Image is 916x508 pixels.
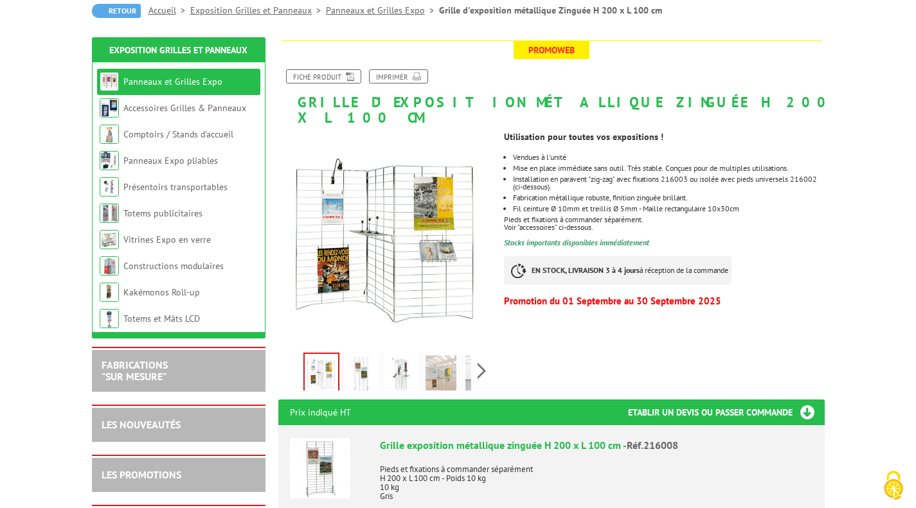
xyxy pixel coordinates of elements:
p: Utilisation pour toutes vos expositions ! [504,133,824,141]
span: Réf.216008 [627,439,678,451]
a: Exposition Grilles et Panneaux [109,44,247,56]
img: Cookies (fenêtre modale) [877,469,910,502]
img: Grille exposition métallique zinguée H 200 x L 100 cm [290,438,350,498]
img: Panneaux et Grilles Expo [100,72,119,91]
p: Pieds et fixations à commander séparément H 200 x L 100 cm - Poids 10 kg 10 kg Gris [380,456,813,501]
a: Totems et Mâts LCD [123,313,200,324]
strong: EN STOCK, LIVRAISON 3 à 4 jours [532,265,640,275]
img: Kakémonos Roll-up [100,283,119,302]
a: Accessoires Grilles & Panneaux [123,102,246,114]
img: panneaux_et_grilles_216008.jpg [278,132,495,348]
p: Fabrication métallique robuste, finition zinguée brillant. [513,194,824,202]
a: LES PROMOTIONS [102,468,181,481]
font: Stocks importants disponibles immédiatement [504,238,649,247]
span: Next [476,360,488,381]
p: Pieds et fixations à commander séparément. Voir "accessoires" ci-dessous. [504,216,824,231]
button: Cookies (fenêtre modale) [871,464,916,508]
a: Exposition Grilles et Panneaux [190,4,326,16]
p: à réception de la commande [504,256,732,285]
p: Installation en paravent "zig-zag" avec fixations 216003 ou isolée avec pieds universels 216002 (... [513,175,824,191]
a: Fiche produit [286,69,361,83]
li: Fil ceinture Ø 10mm et treillis Ø 5mm - Maille rectangulaire 10x30cm [513,205,824,213]
a: Vitrines Expo en verre [123,234,211,245]
div: Grille exposition métallique zinguée H 200 x L 100 cm - [380,438,813,453]
img: Totems publicitaires [100,204,119,223]
a: Kakémonos Roll-up [123,286,200,298]
a: Constructions modulaires [123,260,224,272]
a: Totems publicitaires [123,207,202,219]
img: Totems et Mâts LCD [100,309,119,328]
a: LES NOUVEAUTÉS [102,418,181,431]
li: Vendues à l'unité [513,153,824,161]
a: Imprimer [369,69,428,83]
img: Vitrines Expo en verre [100,230,119,249]
a: Comptoirs / Stands d'accueil [123,128,233,140]
p: Promotion du 01 Septembre au 30 Septembre 2025 [504,297,824,305]
img: panneaux_et_grilles_216008.jpg [305,354,338,394]
img: grille_exposition_metallique_zinguee_216008_4.jpg [465,355,496,395]
a: Retour [92,4,141,18]
a: FABRICATIONS"Sur Mesure" [102,358,168,383]
img: Comptoirs / Stands d'accueil [100,125,119,144]
img: Accessoires Grilles & Panneaux [100,98,119,118]
img: Présentoirs transportables [100,177,119,197]
span: Promoweb [514,41,589,59]
img: grille_exposition_metallique_zinguee_216008_3.jpg [426,355,456,395]
a: Accueil [148,4,190,16]
a: Présentoirs transportables [123,181,228,193]
li: Grille d'exposition métallique Zinguée H 200 x L 100 cm [439,4,662,17]
img: grille_exposition_metallique_zinguee_216008_1.jpg [346,355,377,395]
a: Panneaux et Grilles Expo [326,4,439,16]
img: Panneaux Expo pliables [100,151,119,170]
a: Panneaux et Grilles Expo [123,76,222,87]
img: grille_exposition_metallique_zinguee_216008.jpg [386,355,417,395]
a: Panneaux Expo pliables [123,155,218,166]
h3: Etablir un devis ou passer commande [628,399,825,425]
p: Mise en place immédiate sans outil. Très stable. Conçues pour de multiples utilisations. [513,164,824,172]
p: Prix indiqué HT [290,399,351,425]
img: Constructions modulaires [100,256,119,276]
